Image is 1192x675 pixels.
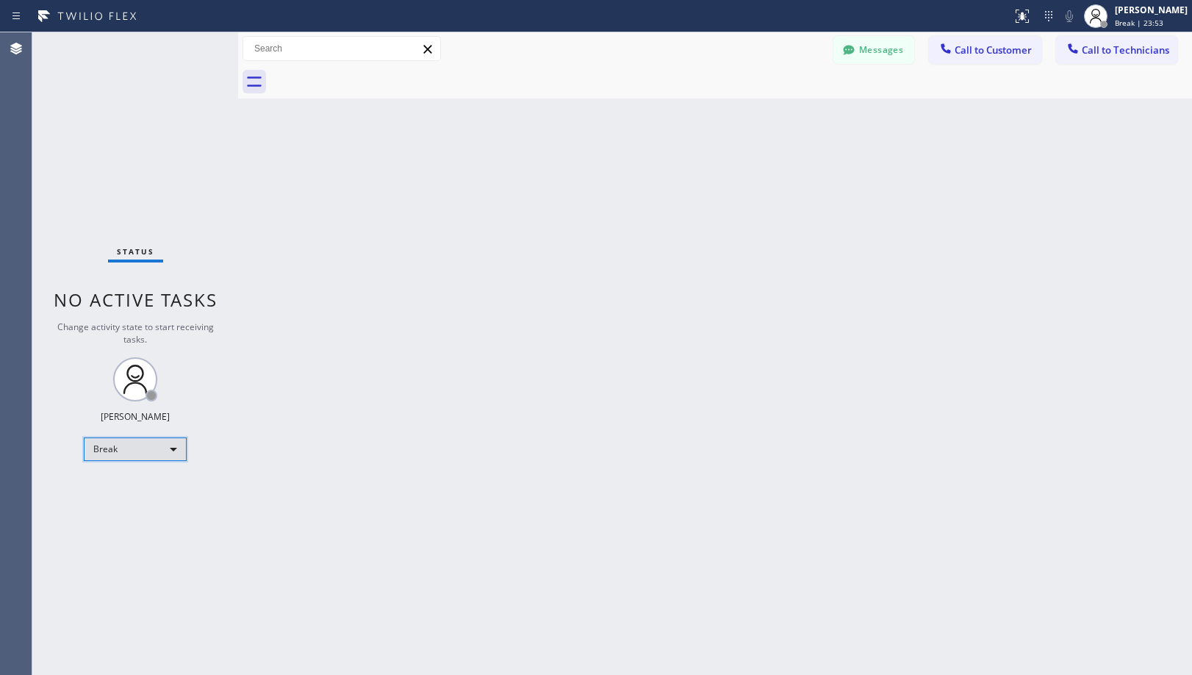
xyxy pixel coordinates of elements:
div: [PERSON_NAME] [1115,4,1188,16]
button: Call to Customer [929,36,1041,64]
span: Change activity state to start receiving tasks. [57,321,214,346]
button: Mute [1059,6,1080,26]
input: Search [243,37,440,60]
div: [PERSON_NAME] [101,410,170,423]
div: Break [84,438,187,461]
span: Call to Technicians [1082,43,1169,57]
span: Call to Customer [955,43,1032,57]
span: No active tasks [54,287,218,312]
button: Call to Technicians [1056,36,1177,64]
span: Break | 23:53 [1115,18,1163,28]
span: Status [117,246,154,257]
button: Messages [833,36,914,64]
